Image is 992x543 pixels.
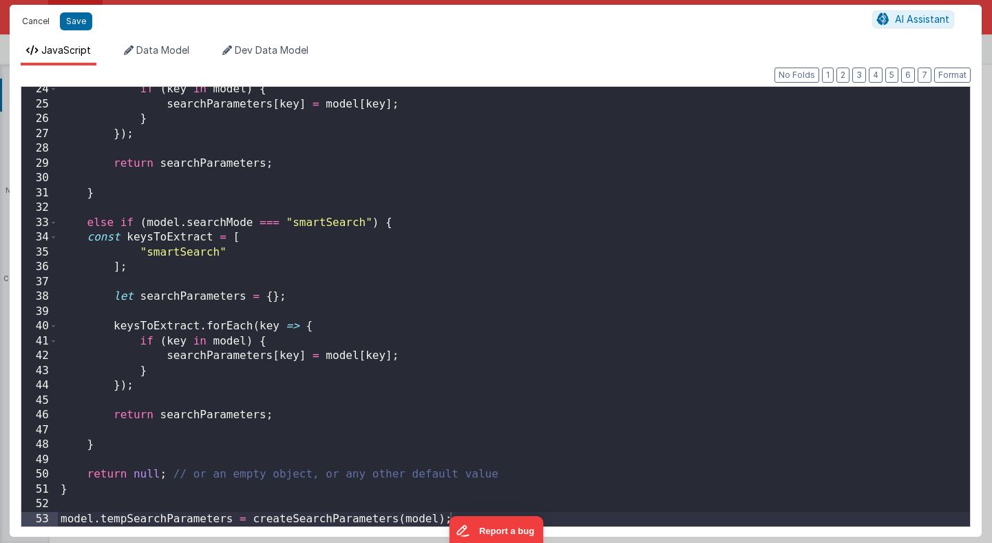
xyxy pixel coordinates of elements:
button: AI Assistant [872,10,954,28]
div: 50 [21,467,58,482]
div: 43 [21,364,58,379]
div: 28 [21,141,58,156]
span: Dev Data Model [235,44,308,56]
div: 39 [21,305,58,320]
div: 52 [21,497,58,512]
div: 33 [21,216,58,231]
div: 48 [21,438,58,453]
div: 38 [21,289,58,305]
div: 46 [21,408,58,423]
div: 25 [21,97,58,112]
button: 1 [822,68,834,83]
span: Data Model [136,44,189,56]
div: 53 [21,512,58,527]
div: 24 [21,82,58,97]
div: 44 [21,378,58,393]
div: 32 [21,201,58,216]
div: 36 [21,260,58,275]
button: 4 [869,68,883,83]
div: 47 [21,423,58,438]
div: 51 [21,482,58,498]
button: 2 [836,68,849,83]
div: 42 [21,349,58,364]
div: 31 [21,186,58,201]
button: Format [934,68,971,83]
span: AI Assistant [895,13,949,25]
div: 45 [21,393,58,409]
button: No Folds [774,68,819,83]
div: 35 [21,245,58,260]
button: 7 [918,68,931,83]
button: Save [60,12,92,30]
button: Cancel [15,12,56,31]
div: 37 [21,275,58,290]
div: 41 [21,334,58,349]
button: 3 [852,68,866,83]
div: 29 [21,156,58,172]
button: 6 [901,68,915,83]
div: 30 [21,171,58,186]
span: JavaScript [41,44,91,56]
div: 27 [21,127,58,142]
div: 40 [21,319,58,334]
div: 49 [21,453,58,468]
div: 26 [21,112,58,127]
div: 34 [21,230,58,245]
button: 5 [885,68,898,83]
